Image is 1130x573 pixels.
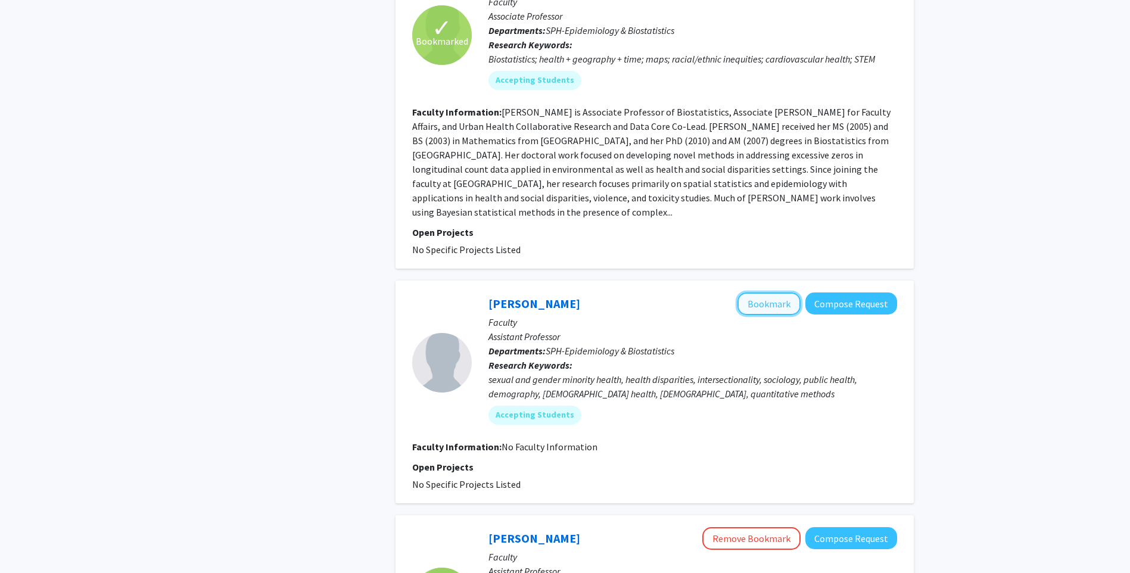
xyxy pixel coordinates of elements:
[432,22,452,34] span: ✓
[488,329,897,344] p: Assistant Professor
[488,550,897,564] p: Faculty
[412,225,897,239] p: Open Projects
[488,39,572,51] b: Research Keywords:
[546,24,674,36] span: SPH-Epidemiology & Biostatistics
[488,531,580,546] a: [PERSON_NAME]
[805,527,897,549] button: Compose Request to Jackie Jahn
[488,71,581,90] mat-chip: Accepting Students
[488,315,897,329] p: Faculty
[488,296,580,311] a: [PERSON_NAME]
[488,345,546,357] b: Departments:
[488,52,897,66] div: Biostatistics; health + geography + time; maps; racial/ethnic inequities; cardiovascular health; ...
[9,519,51,564] iframe: Chat
[412,441,502,453] b: Faculty Information:
[412,460,897,474] p: Open Projects
[488,406,581,425] mat-chip: Accepting Students
[488,9,897,23] p: Associate Professor
[546,345,674,357] span: SPH-Epidemiology & Biostatistics
[737,292,801,315] button: Add Stephanie Hernandez to Bookmarks
[488,359,572,371] b: Research Keywords:
[412,478,521,490] span: No Specific Projects Listed
[488,24,546,36] b: Departments:
[412,244,521,256] span: No Specific Projects Listed
[805,292,897,314] button: Compose Request to Stephanie Hernandez
[416,34,468,48] span: Bookmarked
[488,372,897,401] div: sexual and gender minority health, health disparities, intersectionality, sociology, public healt...
[412,106,502,118] b: Faculty Information:
[502,441,597,453] span: No Faculty Information
[412,106,891,218] fg-read-more: [PERSON_NAME] is Associate Professor of Biostatistics, Associate [PERSON_NAME] for Faculty Affair...
[702,527,801,550] button: Remove Bookmark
